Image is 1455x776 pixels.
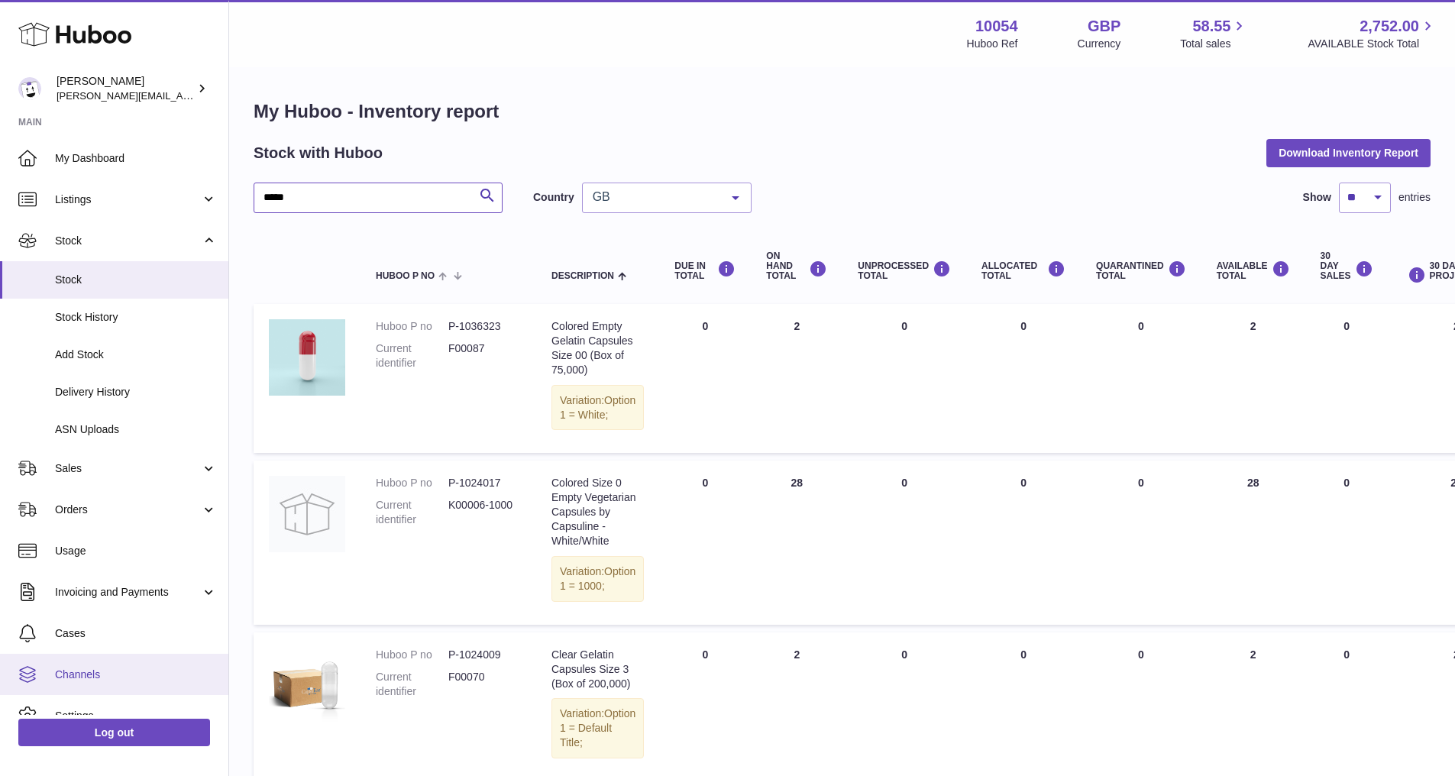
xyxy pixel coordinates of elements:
[1138,477,1144,489] span: 0
[751,461,842,624] td: 28
[981,260,1065,281] div: ALLOCATED Total
[1303,190,1331,205] label: Show
[966,304,1081,453] td: 0
[55,192,201,207] span: Listings
[18,77,41,100] img: luz@capsuline.com
[1305,461,1389,624] td: 0
[376,319,448,334] dt: Huboo P no
[858,260,951,281] div: UNPROCESSED Total
[533,190,574,205] label: Country
[1266,139,1431,167] button: Download Inventory Report
[254,143,383,163] h2: Stock with Huboo
[57,89,306,102] span: [PERSON_NAME][EMAIL_ADDRESS][DOMAIN_NAME]
[448,648,521,662] dd: P-1024009
[560,707,635,749] span: Option 1 = Default Title;
[842,304,966,453] td: 0
[751,304,842,453] td: 2
[55,544,217,558] span: Usage
[551,556,644,602] div: Variation:
[1201,304,1305,453] td: 2
[1321,251,1373,282] div: 30 DAY SALES
[551,271,614,281] span: Description
[269,476,345,552] img: product image
[1201,461,1305,624] td: 28
[551,698,644,758] div: Variation:
[1138,320,1144,332] span: 0
[966,461,1081,624] td: 0
[1180,37,1248,51] span: Total sales
[18,719,210,746] a: Log out
[269,319,345,396] img: product image
[1308,37,1437,51] span: AVAILABLE Stock Total
[55,151,217,166] span: My Dashboard
[551,319,644,377] div: Colored Empty Gelatin Capsules Size 00 (Box of 75,000)
[1180,16,1248,51] a: 58.55 Total sales
[57,74,194,103] div: [PERSON_NAME]
[448,319,521,334] dd: P-1036323
[1138,648,1144,661] span: 0
[448,498,521,527] dd: K00006-1000
[975,16,1018,37] strong: 10054
[269,648,345,724] img: product image
[674,260,736,281] div: DUE IN TOTAL
[1078,37,1121,51] div: Currency
[55,422,217,437] span: ASN Uploads
[560,565,635,592] span: Option 1 = 1000;
[55,668,217,682] span: Channels
[1398,190,1431,205] span: entries
[1096,260,1186,281] div: QUARANTINED Total
[55,461,201,476] span: Sales
[560,394,635,421] span: Option 1 = White;
[659,304,751,453] td: 0
[55,273,217,287] span: Stock
[766,251,827,282] div: ON HAND Total
[55,385,217,399] span: Delivery History
[55,234,201,248] span: Stock
[55,348,217,362] span: Add Stock
[376,648,448,662] dt: Huboo P no
[659,461,751,624] td: 0
[1305,304,1389,453] td: 0
[1192,16,1230,37] span: 58.55
[967,37,1018,51] div: Huboo Ref
[55,585,201,600] span: Invoicing and Payments
[376,476,448,490] dt: Huboo P no
[1217,260,1290,281] div: AVAILABLE Total
[55,310,217,325] span: Stock History
[376,498,448,527] dt: Current identifier
[376,271,435,281] span: Huboo P no
[376,341,448,370] dt: Current identifier
[1360,16,1419,37] span: 2,752.00
[1308,16,1437,51] a: 2,752.00 AVAILABLE Stock Total
[551,476,644,548] div: Colored Size 0 Empty Vegetarian Capsules by Capsuline - White/White
[842,461,966,624] td: 0
[448,476,521,490] dd: P-1024017
[589,189,720,205] span: GB
[55,709,217,723] span: Settings
[55,626,217,641] span: Cases
[254,99,1431,124] h1: My Huboo - Inventory report
[448,341,521,370] dd: F00087
[376,670,448,699] dt: Current identifier
[448,670,521,699] dd: F00070
[1088,16,1120,37] strong: GBP
[551,648,644,691] div: Clear Gelatin Capsules Size 3 (Box of 200,000)
[55,503,201,517] span: Orders
[551,385,644,431] div: Variation:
